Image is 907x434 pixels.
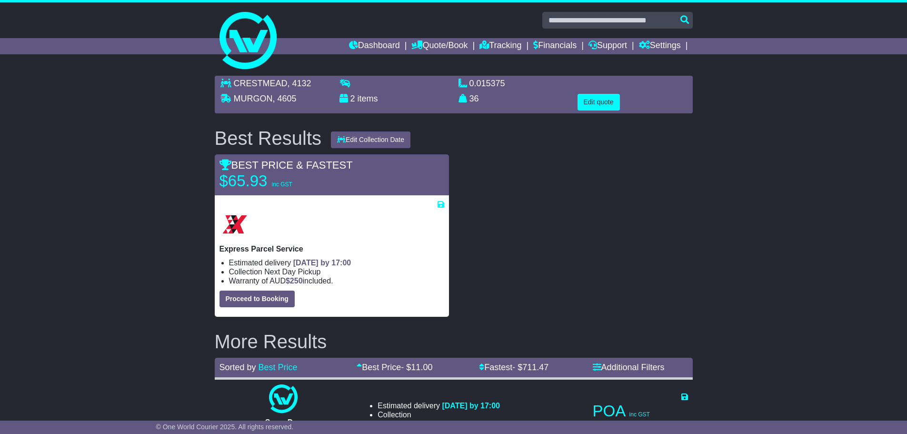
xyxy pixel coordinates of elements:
[219,363,256,372] span: Sorted by
[234,94,273,103] span: MURGON
[229,258,444,267] li: Estimated delivery
[288,79,311,88] span: , 4132
[588,38,627,54] a: Support
[293,259,351,267] span: [DATE] by 17:00
[215,331,693,352] h2: More Results
[411,38,468,54] a: Quote/Book
[286,277,303,285] span: $
[264,268,320,276] span: Next Day Pickup
[219,291,295,307] button: Proceed to Booking
[639,38,681,54] a: Settings
[350,94,355,103] span: 2
[219,209,250,240] img: Border Express: Express Parcel Service
[378,401,500,410] li: Estimated delivery
[349,38,400,54] a: Dashboard
[469,94,479,103] span: 36
[435,420,452,428] span: $
[442,402,500,410] span: [DATE] by 17:00
[269,384,298,413] img: One World Courier: Same Day Nationwide(quotes take 0.5-1 hour)
[219,159,353,171] span: BEST PRICE & FASTEST
[378,410,500,419] li: Collection
[593,402,688,421] p: POA
[439,420,452,428] span: 250
[156,423,294,431] span: © One World Courier 2025. All rights reserved.
[358,94,378,103] span: items
[593,363,665,372] a: Additional Filters
[219,172,339,191] p: $65.93
[512,363,548,372] span: - $
[219,244,444,253] p: Express Parcel Service
[479,38,521,54] a: Tracking
[533,38,577,54] a: Financials
[234,79,288,88] span: CRESTMEAD
[469,79,505,88] span: 0.015375
[357,363,432,372] a: Best Price- $11.00
[479,363,548,372] a: Fastest- $711.47
[229,267,444,276] li: Collection
[578,94,620,111] button: Edit quote
[210,128,327,149] div: Best Results
[331,131,410,148] button: Edit Collection Date
[411,363,432,372] span: 11.00
[273,94,297,103] span: , 4605
[229,276,444,285] li: Warranty of AUD included.
[629,411,650,418] span: inc GST
[401,363,432,372] span: - $
[259,363,298,372] a: Best Price
[290,277,303,285] span: 250
[378,419,500,428] li: Warranty of AUD included.
[522,363,548,372] span: 711.47
[272,181,292,188] span: inc GST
